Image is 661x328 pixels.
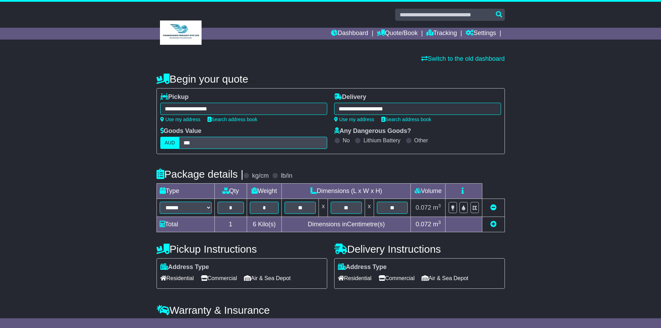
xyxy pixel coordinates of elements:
td: 1 [214,217,247,232]
label: AUD [160,137,180,149]
label: kg/cm [252,172,269,180]
label: No [343,137,350,144]
sup: 3 [438,203,441,208]
a: Dashboard [331,28,368,40]
span: Commercial [201,273,237,284]
td: Weight [247,184,282,199]
h4: Begin your quote [156,73,505,85]
label: Address Type [338,263,387,271]
sup: 3 [438,220,441,225]
span: Commercial [379,273,415,284]
label: lb/in [281,172,292,180]
td: Dimensions in Centimetre(s) [282,217,411,232]
td: Dimensions (L x W x H) [282,184,411,199]
td: Type [156,184,214,199]
h4: Warranty & Insurance [156,304,505,316]
span: Residential [338,273,372,284]
td: Total [156,217,214,232]
h4: Package details | [156,168,244,180]
span: Air & Sea Depot [422,273,468,284]
td: x [319,199,328,217]
td: x [365,199,374,217]
a: Settings [466,28,496,40]
span: m [433,204,441,211]
a: Search address book [207,117,257,122]
a: Search address book [381,117,431,122]
span: 6 [253,221,256,228]
a: Use my address [334,117,374,122]
label: Any Dangerous Goods? [334,127,411,135]
h4: Pickup Instructions [156,243,327,255]
span: Residential [160,273,194,284]
td: Qty [214,184,247,199]
a: Add new item [490,221,497,228]
h4: Delivery Instructions [334,243,505,255]
a: Quote/Book [377,28,418,40]
label: Pickup [160,93,189,101]
td: Kilo(s) [247,217,282,232]
label: Other [414,137,428,144]
span: 0.072 [416,221,431,228]
label: Address Type [160,263,209,271]
a: Use my address [160,117,201,122]
label: Goods Value [160,127,202,135]
span: 0.072 [416,204,431,211]
a: Tracking [426,28,457,40]
td: Volume [411,184,446,199]
label: Delivery [334,93,366,101]
span: m [433,221,441,228]
span: Air & Sea Depot [244,273,291,284]
a: Switch to the old dashboard [421,55,505,62]
a: Remove this item [490,204,497,211]
label: Lithium Battery [363,137,400,144]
